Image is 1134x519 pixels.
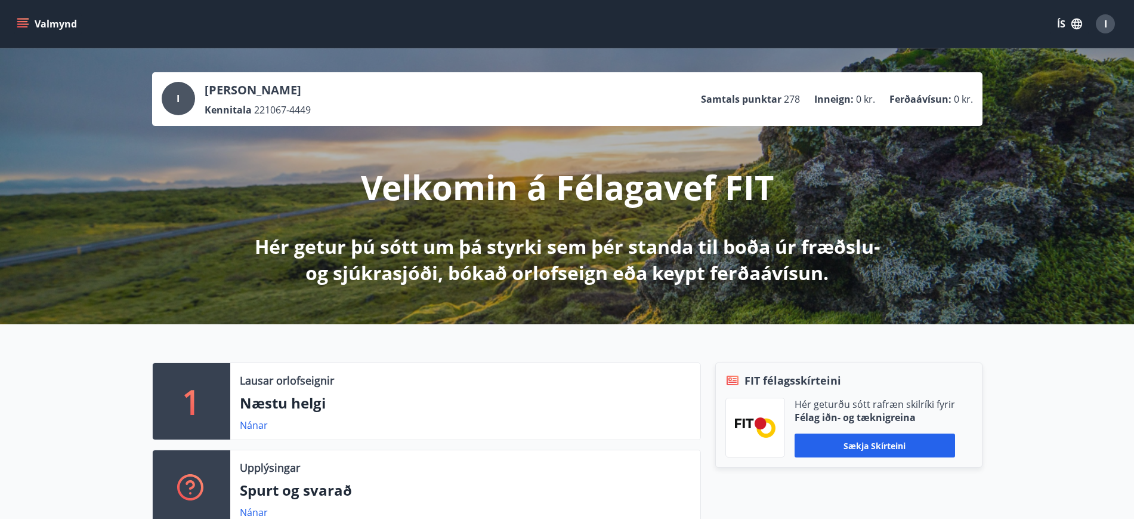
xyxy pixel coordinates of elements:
p: Lausar orlofseignir [240,373,334,388]
span: 221067-4449 [254,103,311,116]
p: Samtals punktar [701,93,781,106]
p: Hér geturðu sótt rafræn skilríki fyrir [795,398,955,411]
button: I [1091,10,1120,38]
p: Kennitala [205,103,252,116]
button: Sækja skírteini [795,434,955,457]
p: Upplýsingar [240,460,300,475]
p: [PERSON_NAME] [205,82,311,99]
span: 278 [784,93,800,106]
span: 0 kr. [856,93,875,106]
p: Inneign : [814,93,854,106]
span: 0 kr. [954,93,973,106]
p: Velkomin á Félagavef FIT [361,164,774,210]
p: Spurt og svarað [240,480,691,500]
a: Nánar [240,419,268,432]
button: menu [14,13,82,35]
span: FIT félagsskírteini [744,373,841,388]
span: I [1104,17,1107,30]
p: Næstu helgi [240,393,691,413]
p: Hér getur þú sótt um þá styrki sem þér standa til boða úr fræðslu- og sjúkrasjóði, bókað orlofsei... [252,234,882,286]
img: FPQVkF9lTnNbbaRSFyT17YYeljoOGk5m51IhT0bO.png [735,417,775,437]
p: Félag iðn- og tæknigreina [795,411,955,424]
a: Nánar [240,506,268,519]
button: ÍS [1050,13,1089,35]
span: I [177,92,180,105]
p: 1 [182,379,201,424]
p: Ferðaávísun : [889,93,951,106]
